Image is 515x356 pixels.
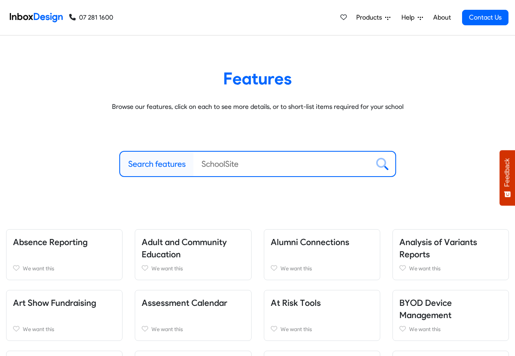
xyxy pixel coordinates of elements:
[500,150,515,206] button: Feedback - Show survey
[271,237,349,247] a: Alumni Connections
[401,13,418,22] span: Help
[356,13,385,22] span: Products
[13,237,88,247] a: Absence Reporting
[462,10,508,25] a: Contact Us
[12,68,503,89] heading: Features
[13,298,96,308] a: Art Show Fundraising
[409,265,440,272] span: We want this
[386,229,515,280] div: Analysis of Variants Reports
[129,229,257,280] div: Adult and Community Education
[409,326,440,332] span: We want this
[129,290,257,341] div: Assessment Calendar
[13,324,116,334] a: We want this
[193,152,370,176] input: SchoolSite
[23,265,54,272] span: We want this
[142,298,227,308] a: Assessment Calendar
[258,229,386,280] div: Alumni Connections
[399,324,502,334] a: We want this
[281,326,312,332] span: We want this
[142,324,244,334] a: We want this
[69,13,113,22] a: 07 281 1600
[142,237,227,259] a: Adult and Community Education
[399,298,452,320] a: BYOD Device Management
[258,290,386,341] div: At Risk Tools
[386,290,515,341] div: BYOD Device Management
[353,9,394,26] a: Products
[271,298,321,308] a: At Risk Tools
[399,237,477,259] a: Analysis of Variants Reports
[151,265,183,272] span: We want this
[398,9,426,26] a: Help
[151,326,183,332] span: We want this
[12,102,503,112] p: Browse our features, click on each to see more details, or to short-list items required for your ...
[13,263,116,273] a: We want this
[271,324,373,334] a: We want this
[23,326,54,332] span: We want this
[142,263,244,273] a: We want this
[399,263,502,273] a: We want this
[431,9,453,26] a: About
[128,158,186,170] label: Search features
[281,265,312,272] span: We want this
[504,158,511,187] span: Feedback
[271,263,373,273] a: We want this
